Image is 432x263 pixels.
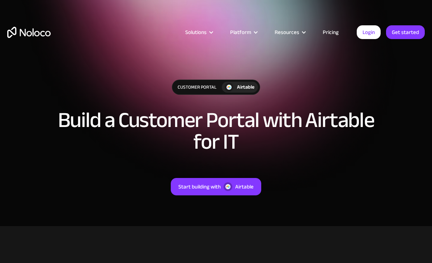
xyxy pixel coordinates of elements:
[185,27,207,37] div: Solutions
[171,178,261,195] a: Start building withAirtable
[314,27,348,37] a: Pricing
[357,25,381,39] a: Login
[230,27,251,37] div: Platform
[275,27,299,37] div: Resources
[266,27,314,37] div: Resources
[7,27,51,38] a: home
[221,27,266,37] div: Platform
[178,182,221,191] div: Start building with
[53,109,379,153] h1: Build a Customer Portal with Airtable for IT
[172,80,222,94] div: Customer Portal
[237,83,254,91] div: Airtable
[235,182,254,191] div: Airtable
[386,25,425,39] a: Get started
[176,27,221,37] div: Solutions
